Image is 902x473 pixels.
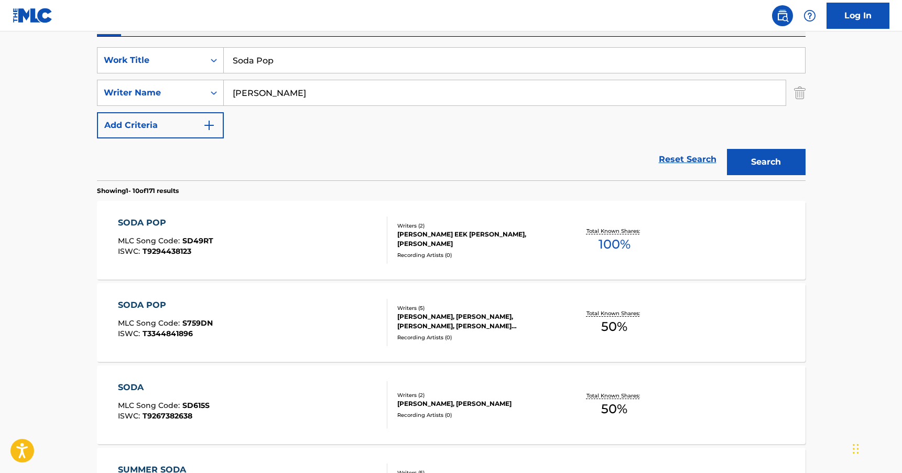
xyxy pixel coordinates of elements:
span: 50 % [601,317,627,336]
p: Total Known Shares: [586,227,643,235]
a: Reset Search [654,148,722,171]
span: MLC Song Code : [118,236,182,245]
iframe: Chat Widget [850,423,902,473]
a: SODAMLC Song Code:SD615SISWC:T9267382638Writers (2)[PERSON_NAME], [PERSON_NAME]Recording Artists ... [97,365,806,444]
div: Recording Artists ( 0 ) [397,334,556,341]
p: Showing 1 - 10 of 171 results [97,186,179,196]
a: Log In [827,3,889,29]
img: Delete Criterion [794,80,806,106]
button: Add Criteria [97,112,224,138]
img: 9d2ae6d4665cec9f34b9.svg [203,119,215,132]
div: SODA POP [118,217,213,229]
div: [PERSON_NAME], [PERSON_NAME] [397,399,556,408]
a: Public Search [772,5,793,26]
div: Help [799,5,820,26]
span: ISWC : [118,411,143,421]
img: search [776,9,789,22]
span: 100 % [599,235,631,254]
div: [PERSON_NAME] EEK [PERSON_NAME], [PERSON_NAME] [397,230,556,249]
div: SODA POP [118,299,213,311]
span: MLC Song Code : [118,318,182,328]
span: S759DN [182,318,213,328]
p: Total Known Shares: [586,309,643,317]
span: SD615S [182,401,210,410]
div: Widget de chat [850,423,902,473]
div: [PERSON_NAME], [PERSON_NAME], [PERSON_NAME], [PERSON_NAME] [PERSON_NAME], [PERSON_NAME] [397,312,556,331]
span: T9294438123 [143,246,191,256]
img: help [803,9,816,22]
div: Recording Artists ( 0 ) [397,251,556,259]
span: T3344841896 [143,329,193,338]
div: Writer Name [104,87,198,99]
a: SODA POPMLC Song Code:S759DNISWC:T3344841896Writers (5)[PERSON_NAME], [PERSON_NAME], [PERSON_NAME... [97,283,806,362]
span: ISWC : [118,329,143,338]
div: Writers ( 2 ) [397,222,556,230]
div: Writers ( 5 ) [397,304,556,312]
p: Total Known Shares: [586,392,643,400]
div: SODA [118,381,210,394]
div: Work Title [104,54,198,67]
span: MLC Song Code : [118,401,182,410]
div: Writers ( 2 ) [397,391,556,399]
form: Search Form [97,47,806,180]
button: Search [727,149,806,175]
a: SODA POPMLC Song Code:SD49RTISWC:T9294438123Writers (2)[PERSON_NAME] EEK [PERSON_NAME], [PERSON_N... [97,201,806,279]
span: SD49RT [182,236,213,245]
img: MLC Logo [13,8,53,23]
div: Glisser [853,433,859,465]
span: 50 % [601,400,627,418]
span: ISWC : [118,246,143,256]
span: T9267382638 [143,411,192,421]
div: Recording Artists ( 0 ) [397,411,556,419]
